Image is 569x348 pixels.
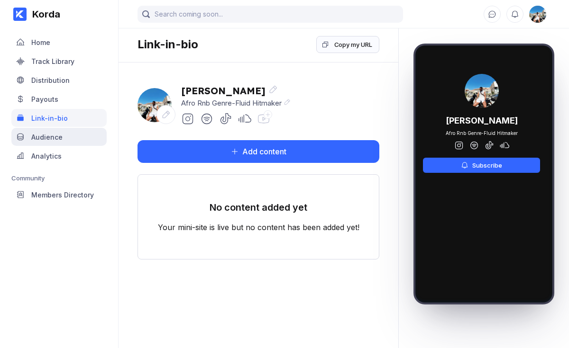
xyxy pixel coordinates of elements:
[181,98,291,107] div: Afro Rnb Genre-Fluid Hitmaker
[334,40,372,49] div: Copy my URL
[423,158,540,173] button: Subscribe
[465,74,499,108] div: Orin
[465,74,499,108] img: 160x160
[31,95,58,103] div: Payouts
[31,191,94,199] div: Members Directory
[31,57,74,65] div: Track Library
[11,71,107,90] a: Distribution
[11,128,107,147] a: Audience
[11,33,107,52] a: Home
[138,88,172,122] img: 160x160
[316,36,379,53] button: Copy my URL
[11,109,107,128] a: Link-in-bio
[31,38,50,46] div: Home
[31,76,70,84] div: Distribution
[11,174,107,182] div: Community
[138,140,379,163] button: Add content
[468,161,502,169] div: Subscribe
[11,147,107,166] a: Analytics
[27,9,60,20] div: Korda
[210,202,307,223] div: No content added yet
[31,152,62,160] div: Analytics
[31,133,63,141] div: Audience
[138,88,172,122] div: Orin
[529,6,546,23] img: 160x160
[11,186,107,205] a: Members Directory
[138,6,403,23] input: Search coming soon...
[529,6,546,23] div: Orin
[239,147,286,156] div: Add content
[446,116,518,125] div: [PERSON_NAME]
[158,223,359,232] div: Your mini-site is live but no content has been added yet!
[446,130,518,136] div: Afro Rnb Genre-Fluid Hitmaker
[31,114,68,122] div: Link-in-bio
[138,37,198,51] div: Link-in-bio
[11,90,107,109] a: Payouts
[11,52,107,71] a: Track Library
[181,85,291,97] div: [PERSON_NAME]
